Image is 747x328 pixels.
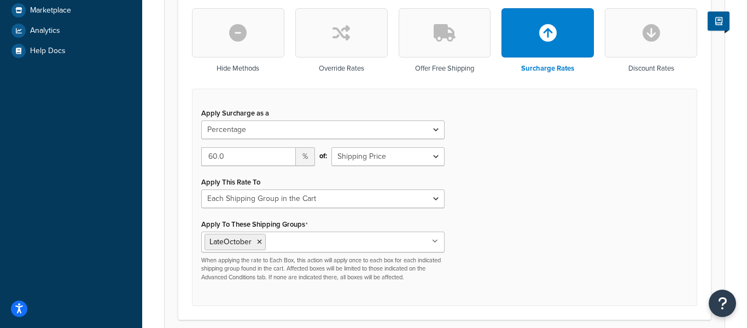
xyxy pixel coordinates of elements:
button: Show Help Docs [708,11,730,31]
label: Apply This Rate To [201,178,260,186]
a: Help Docs [8,41,134,61]
label: Apply To These Shipping Groups [201,220,308,229]
span: of: [319,148,327,164]
h3: Surcharge Rates [521,65,574,72]
label: Apply Surcharge as a [201,109,269,117]
h3: Offer Free Shipping [415,65,474,72]
span: Analytics [30,26,60,36]
span: Help Docs [30,47,66,56]
a: Analytics [8,21,134,41]
a: Marketplace [8,1,134,20]
h3: Hide Methods [217,65,259,72]
h3: Discount Rates [628,65,674,72]
button: Open Resource Center [709,290,736,317]
span: Marketplace [30,6,71,15]
span: LateOctober [209,236,252,248]
h3: Override Rates [319,65,364,72]
p: When applying the rate to Each Box, this action will apply once to each box for each indicated sh... [201,256,445,281]
span: % [296,147,315,166]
